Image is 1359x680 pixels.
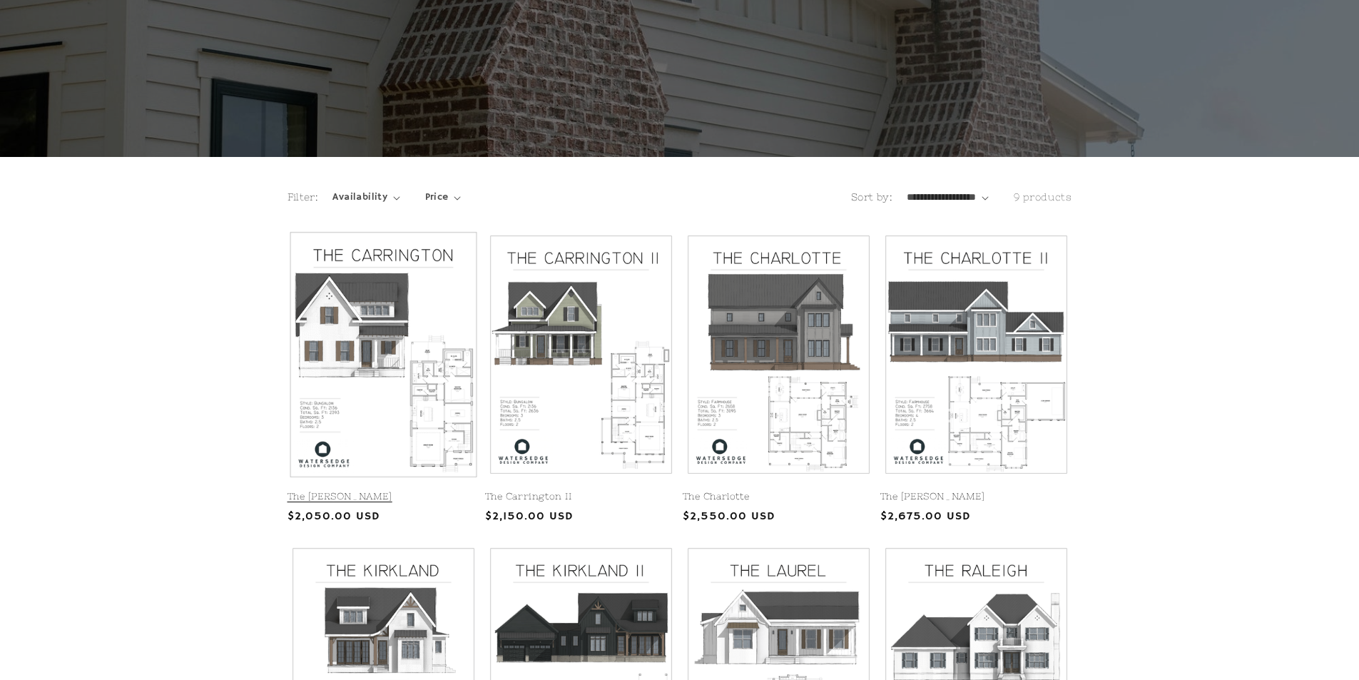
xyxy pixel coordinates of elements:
[485,491,677,503] a: The Carrington II
[880,491,1072,503] a: The [PERSON_NAME]
[425,190,462,205] summary: Price
[851,191,892,203] label: Sort by:
[287,190,319,205] h2: Filter:
[332,190,387,205] span: Availability
[332,190,399,205] summary: Availability (0 selected)
[287,491,479,503] a: The [PERSON_NAME]
[1014,191,1072,203] span: 9 products
[683,491,875,503] a: The Charlotte
[425,190,449,205] span: Price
